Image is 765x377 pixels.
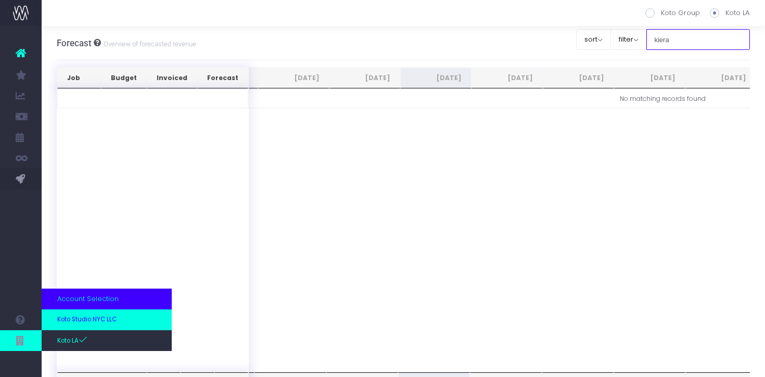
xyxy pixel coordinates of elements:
label: Koto Group [645,8,700,18]
span: Forecast [57,38,92,48]
button: filter [610,29,647,50]
a: Koto Studio NYC LLC [42,309,172,330]
span: Koto LA [57,335,87,346]
th: Job: activate to sort column ascending [57,68,101,88]
th: Oct 25: activate to sort column ascending [471,68,543,88]
th: Aug 25: activate to sort column ascending [329,68,401,88]
span: Koto Studio NYC LLC [57,315,117,324]
input: Search... [646,29,750,50]
th: Budget [101,68,147,88]
th: Forecast [197,68,248,88]
small: Overview of forecasted revenue [101,38,196,48]
button: sort [576,29,611,50]
th: Nov 25: activate to sort column ascending [543,68,614,88]
label: Koto LA [710,8,749,18]
img: images/default_profile_image.png [13,356,29,372]
span: Account Selection [57,294,119,304]
th: Sep 25: activate to sort column ascending [400,68,471,88]
th: Dec 25: activate to sort column ascending [614,68,685,88]
th: Jan 26: activate to sort column ascending [685,68,757,88]
th: Jul 25: activate to sort column ascending [258,68,329,88]
a: Koto LA [42,330,172,351]
th: Invoiced [147,68,197,88]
